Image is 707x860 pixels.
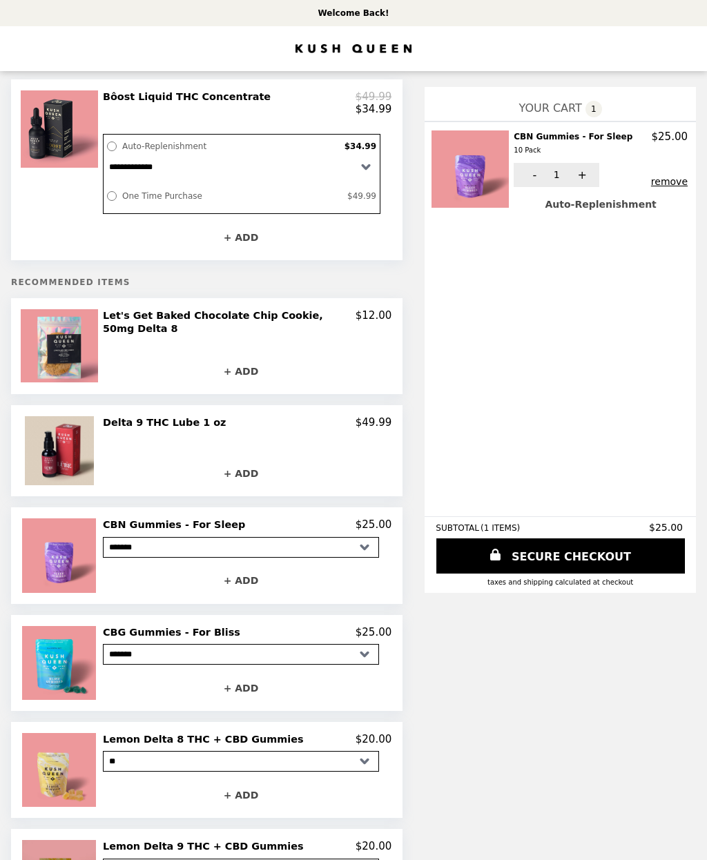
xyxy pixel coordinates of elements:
div: Taxes and Shipping calculated at checkout [436,578,685,586]
select: Select a product variant [103,751,379,772]
button: remove [651,176,688,187]
span: 1 [554,169,560,180]
button: Auto-Replenishment [514,193,688,217]
h2: Delta 9 THC Lube 1 oz [103,416,231,429]
img: Let's Get Baked Chocolate Chip Cookie, 50mg Delta 8 [21,309,101,382]
p: $25.00 [356,518,392,531]
img: Brand Logo [296,35,411,63]
span: SUBTOTAL [436,523,481,533]
span: 1 [585,101,602,117]
h2: CBN Gummies - For Sleep [103,518,251,531]
label: One Time Purchase [119,188,344,204]
p: $25.00 [652,130,688,143]
select: Select a subscription option [104,155,380,179]
h2: Lemon Delta 8 THC + CBD Gummies [103,733,309,745]
button: - [514,163,552,187]
select: Select a product variant [103,644,379,665]
select: Select a product variant [103,537,379,558]
label: $34.99 [341,138,380,155]
label: Auto-Replenishment [119,138,341,155]
h2: Bôost Liquid THC Concentrate [103,90,276,103]
button: + ADD [103,569,379,593]
label: $49.99 [344,188,380,204]
p: $20.00 [356,840,392,852]
p: $49.99 [356,416,392,429]
p: $12.00 [356,309,392,335]
span: YOUR CART [519,101,582,115]
button: + ADD [103,225,379,249]
button: + [561,163,599,187]
button: + ADD [103,783,379,807]
p: $49.99 [356,90,392,103]
p: $20.00 [356,733,392,745]
div: 10 Pack [514,144,632,157]
p: $25.00 [356,626,392,638]
a: SECURE CHECKOUT [436,538,685,574]
h2: CBN Gummies - For Sleep [514,130,638,157]
img: Delta 9 THC Lube 1 oz [25,416,97,485]
button: + ADD [103,461,379,485]
span: $25.00 [649,522,685,533]
img: CBG Gummies - For Bliss [22,626,99,700]
h5: Recommended Items [11,277,403,287]
button: + ADD [103,359,379,383]
h2: Let's Get Baked Chocolate Chip Cookie, 50mg Delta 8 [103,309,356,335]
img: Lemon Delta 8 THC + CBD Gummies [22,733,99,807]
img: Bôost Liquid THC Concentrate [21,90,101,168]
h2: Lemon Delta 9 THC + CBD Gummies [103,840,309,852]
span: ( 1 ITEMS ) [481,523,520,533]
img: CBN Gummies - For Sleep [22,518,99,592]
p: $34.99 [356,103,392,115]
h2: CBG Gummies - For Bliss [103,626,246,638]
img: CBN Gummies - For Sleep [432,130,512,208]
p: Welcome Back! [318,8,389,18]
button: + ADD [103,676,379,700]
